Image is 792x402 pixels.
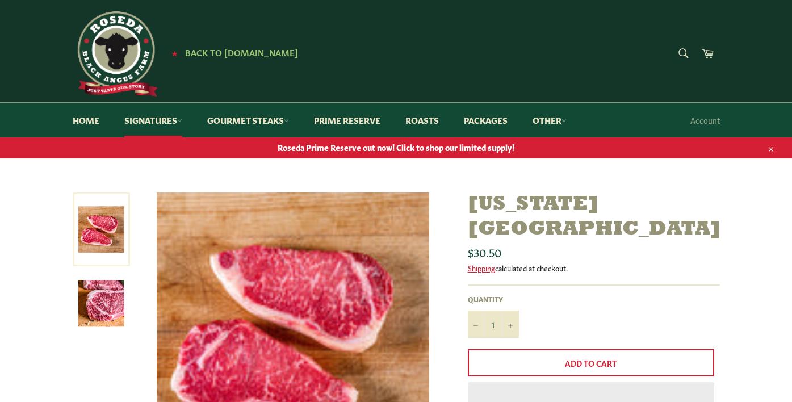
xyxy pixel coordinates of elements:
[521,103,578,137] a: Other
[166,48,298,57] a: ★ Back to [DOMAIN_NAME]
[78,280,124,326] img: New York Strip
[468,192,720,241] h1: [US_STATE][GEOGRAPHIC_DATA]
[502,311,519,338] button: Increase item quantity by one
[171,48,178,57] span: ★
[468,349,714,376] button: Add to Cart
[394,103,450,137] a: Roasts
[468,294,519,304] label: Quantity
[468,244,501,259] span: $30.50
[452,103,519,137] a: Packages
[685,103,726,137] a: Account
[61,103,111,137] a: Home
[468,263,720,273] div: calculated at checkout.
[196,103,300,137] a: Gourmet Steaks
[185,46,298,58] span: Back to [DOMAIN_NAME]
[468,311,485,338] button: Reduce item quantity by one
[303,103,392,137] a: Prime Reserve
[113,103,194,137] a: Signatures
[468,262,495,273] a: Shipping
[565,357,617,368] span: Add to Cart
[73,11,158,97] img: Roseda Beef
